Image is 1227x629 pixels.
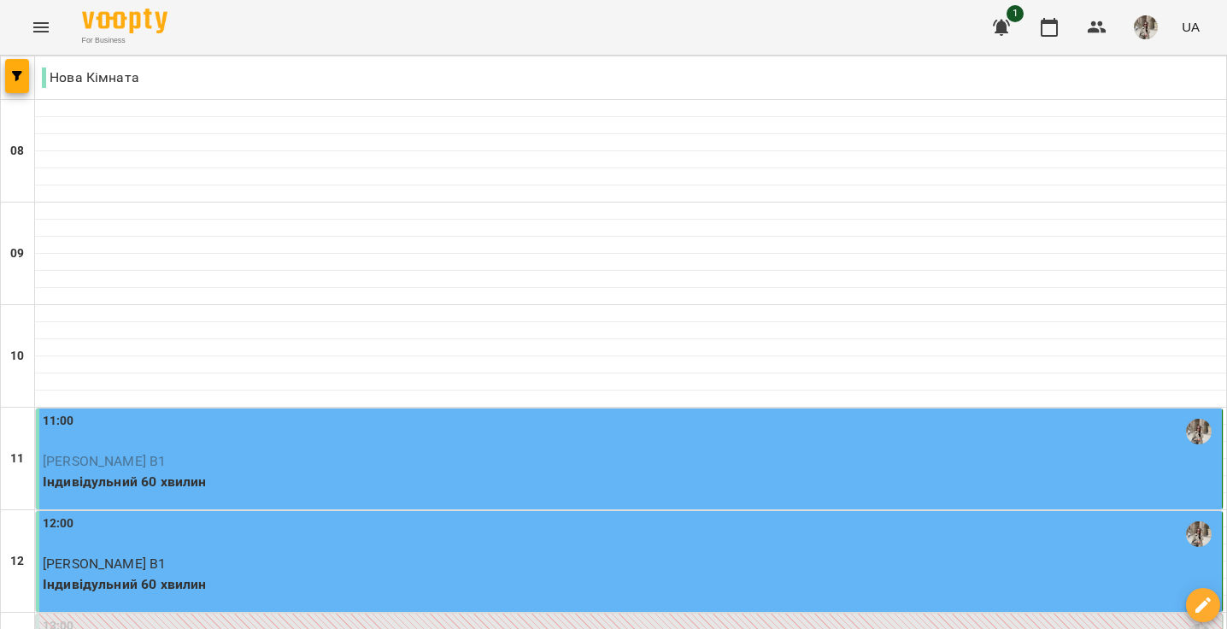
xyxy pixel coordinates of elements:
img: Євгенія [1186,419,1212,444]
p: Індивідульний 60 хвилин [43,574,1218,595]
span: [PERSON_NAME] В1 [43,556,166,572]
span: UA [1182,18,1200,36]
img: Євгенія [1186,521,1212,547]
h6: 12 [10,552,24,571]
img: Voopty Logo [82,9,167,33]
img: 23b19a708ca7626d3d57947eddedb384.jpeg [1134,15,1158,39]
button: UA [1175,11,1206,43]
button: Menu [21,7,62,48]
span: [PERSON_NAME] В1 [43,453,166,469]
p: Нова Кімната [42,68,139,88]
span: For Business [82,35,167,46]
label: 11:00 [43,412,74,431]
h6: 08 [10,142,24,161]
h6: 10 [10,347,24,366]
h6: 09 [10,244,24,263]
label: 12:00 [43,514,74,533]
h6: 11 [10,450,24,468]
p: Індивідульний 60 хвилин [43,472,1218,492]
span: 1 [1007,5,1024,22]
